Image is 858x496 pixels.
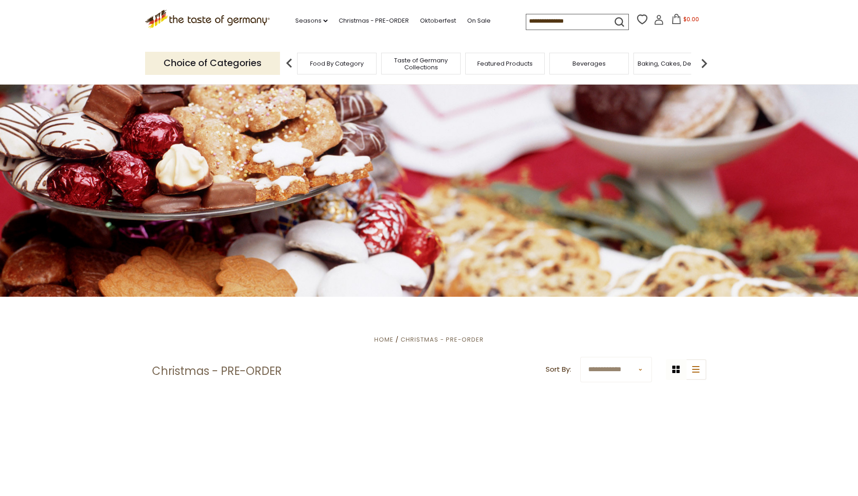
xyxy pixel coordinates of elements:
a: Food By Category [310,60,364,67]
a: On Sale [467,16,491,26]
a: Christmas - PRE-ORDER [401,335,484,344]
h1: Christmas - PRE-ORDER [152,364,282,378]
a: Home [374,335,394,344]
a: Taste of Germany Collections [384,57,458,71]
img: previous arrow [280,54,298,73]
span: $0.00 [683,15,699,23]
a: Seasons [295,16,328,26]
label: Sort By: [546,364,571,375]
a: Christmas - PRE-ORDER [339,16,409,26]
p: Choice of Categories [145,52,280,74]
img: next arrow [695,54,713,73]
a: Oktoberfest [420,16,456,26]
a: Baking, Cakes, Desserts [638,60,709,67]
button: $0.00 [666,14,705,28]
a: Beverages [572,60,606,67]
a: Featured Products [477,60,533,67]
